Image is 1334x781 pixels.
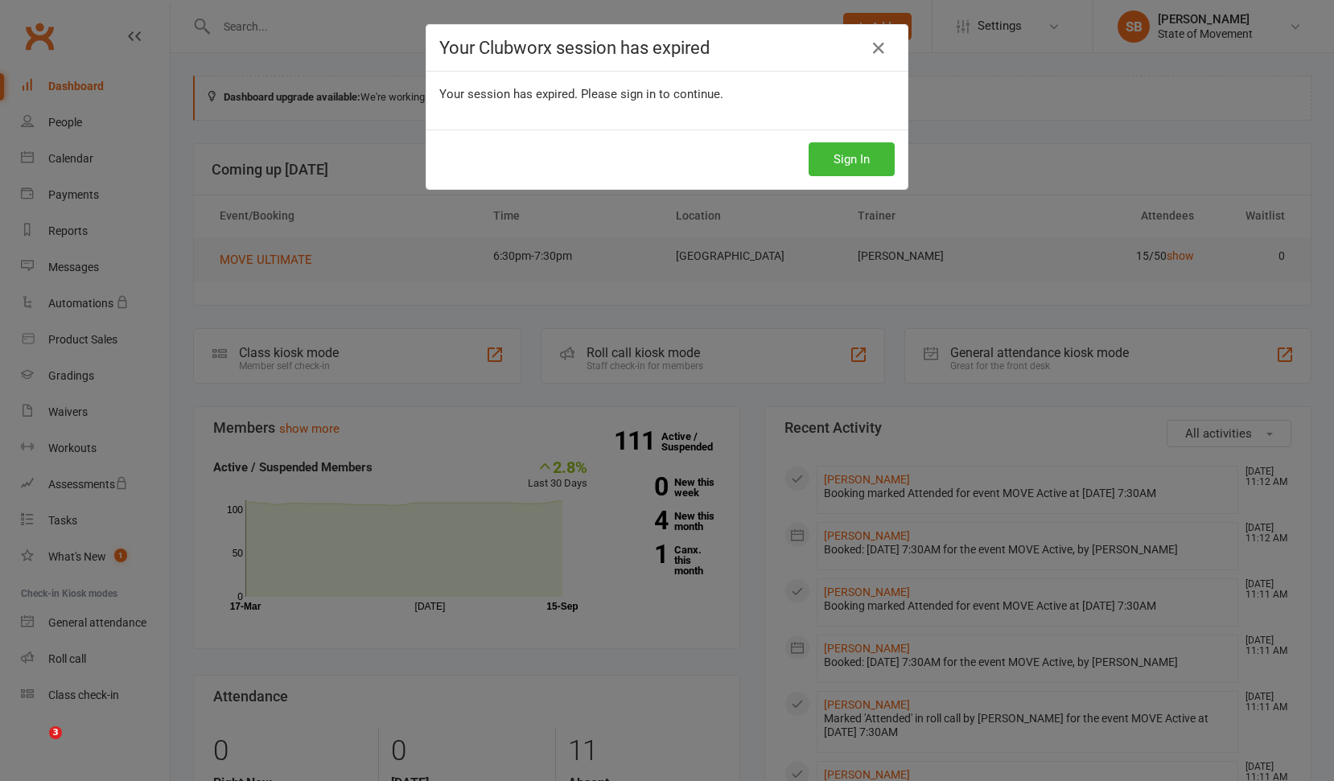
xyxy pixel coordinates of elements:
[439,87,723,101] span: Your session has expired. Please sign in to continue.
[809,142,895,176] button: Sign In
[439,38,895,58] h4: Your Clubworx session has expired
[16,726,55,765] iframe: Intercom live chat
[866,35,891,61] a: Close
[49,726,62,739] span: 3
